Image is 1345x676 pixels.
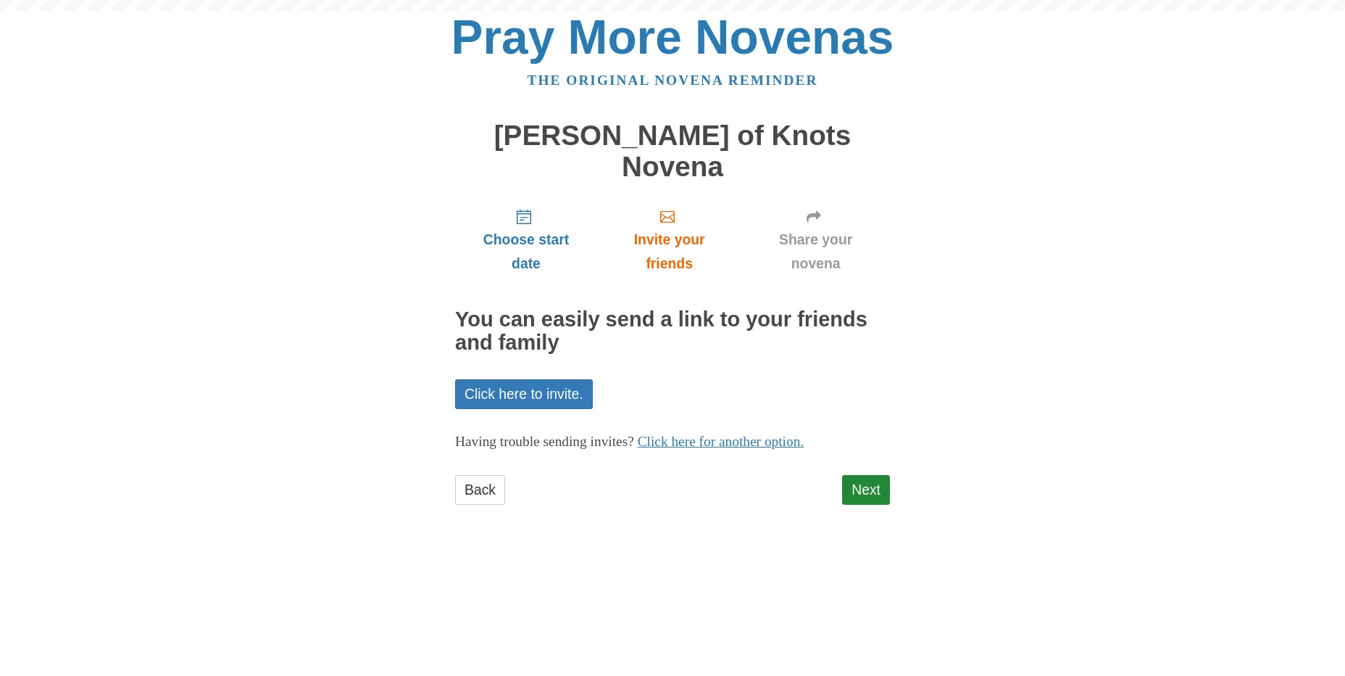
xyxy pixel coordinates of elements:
[638,434,804,449] a: Click here for another option.
[455,379,593,409] a: Click here to invite.
[451,10,894,64] a: Pray More Novenas
[455,308,890,355] h2: You can easily send a link to your friends and family
[528,73,818,88] a: The original novena reminder
[455,475,505,505] a: Back
[455,120,890,182] h1: [PERSON_NAME] of Knots Novena
[455,197,597,283] a: Choose start date
[470,228,583,276] span: Choose start date
[597,197,741,283] a: Invite your friends
[756,228,875,276] span: Share your novena
[612,228,727,276] span: Invite your friends
[842,475,890,505] a: Next
[455,434,634,449] span: Having trouble sending invites?
[741,197,890,283] a: Share your novena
